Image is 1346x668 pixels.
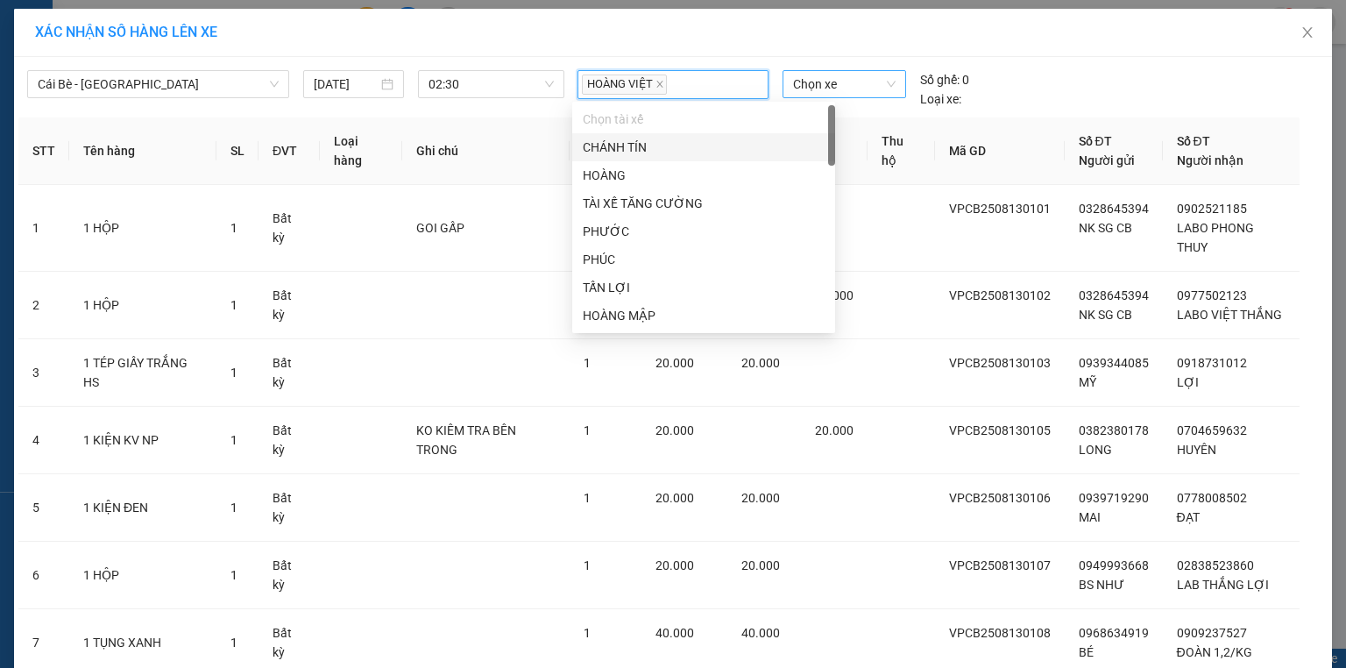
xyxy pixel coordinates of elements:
span: Số ĐT [1079,134,1112,148]
span: Người nhận [1177,153,1243,167]
div: TẤN LỢI [572,274,835,302]
td: Bất kỳ [259,185,321,272]
span: 20.000 [655,491,694,505]
th: Mã GD [935,117,1065,185]
div: Chọn tài xế [572,105,835,133]
span: 1 [230,433,237,447]
span: LONG [1079,443,1112,457]
span: close [1300,25,1314,39]
span: 20.000 [655,423,694,437]
span: XÁC NHẬN SỐ HÀNG LÊN XE [35,24,217,40]
div: PHÚC [572,245,835,274]
span: 20.000 [741,558,780,572]
div: PHƯỚC [583,222,825,241]
span: 0382380178 [1079,423,1149,437]
span: Nhận: [150,17,192,35]
span: 0939344085 [1079,356,1149,370]
span: Gửi: [15,17,42,35]
div: TẤN LỢI [583,278,825,297]
span: LAB THẮNG LỢI [1177,578,1269,592]
span: GOI GẤP [416,221,464,235]
div: HOÀNG MẬP [572,302,835,330]
span: LỢI [1177,375,1199,389]
th: STT [18,117,69,185]
span: MỸ [1079,375,1096,389]
td: 6 [18,542,69,609]
span: 0902521185 [1177,202,1247,216]
span: 0778008502 [1177,491,1247,505]
div: VP Cái Bè [15,15,138,36]
div: NGỌC [150,57,328,78]
span: LABO VIỆT THẮNG [1177,308,1282,322]
td: 1 [18,185,69,272]
span: KO KIÊM TRA BÊN TRONG [416,423,516,457]
span: 1 [584,423,591,437]
td: Bất kỳ [259,407,321,474]
span: Chưa : [147,117,188,136]
span: HUYÊN [1177,443,1216,457]
span: 02838523860 [1177,558,1254,572]
span: 1 [230,221,237,235]
div: 0789345633 [15,57,138,82]
td: 3 [18,339,69,407]
span: 40.000 [655,626,694,640]
td: 1 HỘP [69,542,216,609]
div: HOÀNG [572,161,835,189]
div: TÀI XẾ TĂNG CƯỜNG [572,189,835,217]
span: 20.000 [741,491,780,505]
span: MAI [1079,510,1101,524]
span: Số ghế: [920,70,960,89]
span: Loại xe: [920,89,961,109]
span: ĐOÀN 1,2/KG [1177,645,1252,659]
span: Cái Bè - Sài Gòn [38,71,279,97]
span: VPCB2508130107 [949,558,1051,572]
span: 0909237527 [1177,626,1247,640]
div: TÂM [15,36,138,57]
span: 1 [230,366,237,380]
span: Người gửi [1079,153,1135,167]
span: 1 [584,356,591,370]
div: PHÚC [583,250,825,269]
th: Tổng SL [570,117,641,185]
span: LABO PHONG THUY [1177,221,1254,254]
td: 4 [18,407,69,474]
span: Chọn xe [793,71,895,97]
span: 1 [584,491,591,505]
span: 0968634919 [1079,626,1149,640]
span: 1 [230,568,237,582]
input: 14/08/2025 [314,75,378,94]
span: 0939719290 [1079,491,1149,505]
span: 0949993668 [1079,558,1149,572]
th: Loại hàng [320,117,402,185]
th: Tên hàng [69,117,216,185]
span: 20.000 [741,356,780,370]
span: VPCB2508130102 [949,288,1051,302]
span: 0977502123 [1177,288,1247,302]
td: Bất kỳ [259,542,321,609]
span: 20.000 [655,558,694,572]
span: 20.000 [815,423,854,437]
div: 0 [920,70,969,89]
span: BÉ [1079,645,1094,659]
span: VPCB2508130106 [949,491,1051,505]
span: ĐẠT [1177,510,1200,524]
div: HOÀNG [583,166,825,185]
span: 1 [230,501,237,515]
span: VPCB2508130105 [949,423,1051,437]
th: Ghi chú [402,117,570,185]
span: 1 [230,298,237,312]
th: Thu hộ [868,117,934,185]
span: Số ĐT [1177,134,1210,148]
td: 2 [18,272,69,339]
span: 0328645394 [1079,288,1149,302]
button: Close [1283,9,1332,58]
span: NK SG CB [1079,221,1132,235]
td: 5 [18,474,69,542]
td: Bất kỳ [259,339,321,407]
div: CHÁNH TÍN [572,133,835,161]
span: 0704659632 [1177,423,1247,437]
div: 0902940804 [150,78,328,103]
span: VPCB2508130101 [949,202,1051,216]
td: Bất kỳ [259,272,321,339]
td: 1 KIỆN ĐEN [69,474,216,542]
